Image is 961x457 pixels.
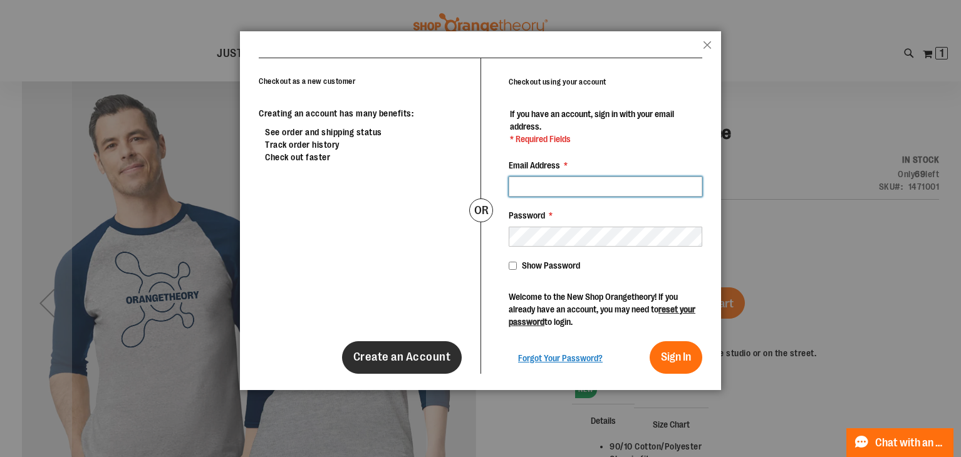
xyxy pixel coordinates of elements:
span: If you have an account, sign in with your email address. [510,109,674,131]
span: Email Address [509,160,560,170]
span: Chat with an Expert [875,437,946,449]
li: Track order history [265,138,462,151]
span: Password [509,210,545,220]
p: Creating an account has many benefits: [259,107,462,120]
span: * Required Fields [510,133,701,145]
a: Forgot Your Password? [518,352,603,364]
strong: Checkout as a new customer [259,77,355,86]
button: Sign In [650,341,702,374]
div: or [469,198,493,222]
button: Chat with an Expert [846,428,954,457]
a: reset your password [509,304,695,327]
span: Create an Account [353,350,451,364]
li: Check out faster [265,151,462,163]
span: Show Password [522,260,580,270]
li: See order and shipping status [265,126,462,138]
a: Create an Account [342,341,462,374]
span: Forgot Your Password? [518,353,603,363]
span: Sign In [661,351,691,363]
p: Welcome to the New Shop Orangetheory! If you already have an account, you may need to to login. [509,290,702,328]
strong: Checkout using your account [509,78,606,86]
